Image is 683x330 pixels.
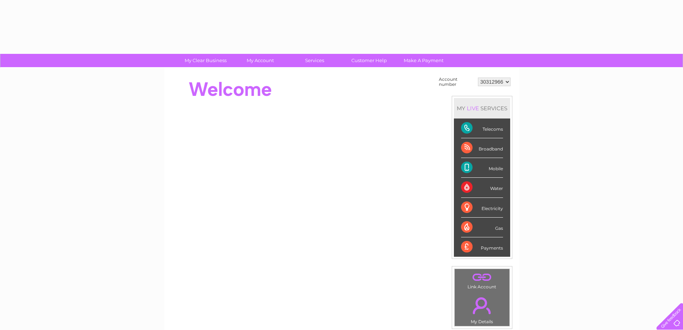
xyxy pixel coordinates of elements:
[461,198,503,218] div: Electricity
[454,269,510,291] td: Link Account
[461,158,503,178] div: Mobile
[394,54,453,67] a: Make A Payment
[461,118,503,138] div: Telecoms
[456,271,508,283] a: .
[437,75,476,89] td: Account number
[461,138,503,158] div: Broadband
[231,54,290,67] a: My Account
[454,98,510,118] div: MY SERVICES
[456,293,508,318] a: .
[461,218,503,237] div: Gas
[461,178,503,197] div: Water
[285,54,344,67] a: Services
[454,291,510,326] td: My Details
[176,54,235,67] a: My Clear Business
[461,237,503,257] div: Payments
[465,105,480,112] div: LIVE
[340,54,399,67] a: Customer Help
